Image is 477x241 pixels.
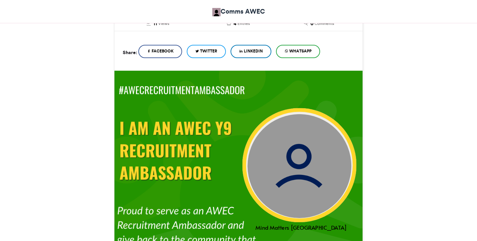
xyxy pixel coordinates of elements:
span: WhatsApp [289,48,311,54]
a: 11 Views [123,20,193,28]
h5: Share: [123,48,137,57]
span: Facebook [152,48,173,54]
span: 4 [234,20,237,28]
span: Twitter [200,48,217,54]
span: Views [158,21,169,27]
a: Facebook [138,45,182,58]
span: Comments [314,21,334,27]
a: Twitter [187,45,226,58]
a: 4 Entries [203,20,274,28]
img: Comms AWEC [212,8,221,16]
span: 11 [153,20,157,28]
a: LinkedIn [231,45,271,58]
img: user_circle.png [247,114,351,218]
a: Comms AWEC [212,7,265,16]
a: WhatsApp [276,45,320,58]
span: LinkedIn [244,48,263,54]
div: Mind Matters [GEOGRAPHIC_DATA] [239,223,363,231]
span: 0 [310,20,313,28]
span: Entries [238,21,250,27]
a: 0 Comments [284,20,354,28]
